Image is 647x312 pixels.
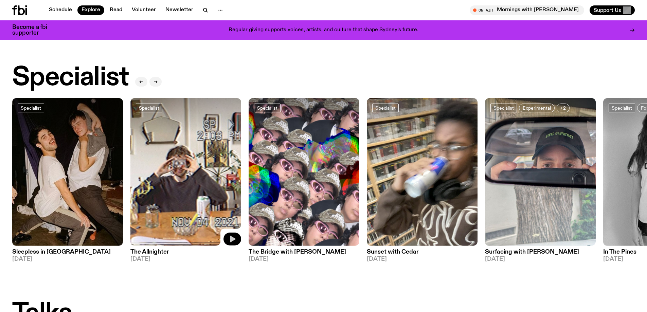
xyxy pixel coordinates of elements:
span: [DATE] [12,256,123,262]
img: Jasper Craig Adams holds a vintage camera to his eye, obscuring his face. He is wearing a grey ju... [130,98,241,246]
span: Specialist [21,105,41,110]
img: Marcus Whale is on the left, bent to his knees and arching back with a gleeful look his face He i... [12,98,123,246]
button: +2 [557,104,570,112]
button: Support Us [590,5,635,15]
h2: Specialist [12,65,128,91]
span: [DATE] [367,256,478,262]
span: Specialist [493,105,514,110]
span: [DATE] [485,256,596,262]
a: Sleepless in [GEOGRAPHIC_DATA][DATE] [12,246,123,262]
a: The Allnighter[DATE] [130,246,241,262]
span: +2 [560,105,566,110]
a: Volunteer [128,5,160,15]
a: Experimental [519,104,555,112]
span: Specialist [375,105,396,110]
a: Specialist [372,104,399,112]
span: Experimental [523,105,551,110]
a: The Bridge with [PERSON_NAME][DATE] [249,246,359,262]
button: On AirMornings with [PERSON_NAME] [470,5,584,15]
a: Specialist [490,104,517,112]
a: Specialist [136,104,162,112]
span: Specialist [612,105,632,110]
a: Specialist [254,104,281,112]
a: Sunset with Cedar[DATE] [367,246,478,262]
h3: The Allnighter [130,249,241,255]
h3: Surfacing with [PERSON_NAME] [485,249,596,255]
span: Support Us [594,7,621,13]
a: Read [106,5,126,15]
p: Regular giving supports voices, artists, and culture that shape Sydney’s future. [229,27,418,33]
a: Explore [77,5,104,15]
h3: Sleepless in [GEOGRAPHIC_DATA] [12,249,123,255]
a: Schedule [45,5,76,15]
a: Specialist [18,104,44,112]
a: Surfacing with [PERSON_NAME][DATE] [485,246,596,262]
h3: Become a fbi supporter [12,24,56,36]
a: Newsletter [161,5,197,15]
h3: The Bridge with [PERSON_NAME] [249,249,359,255]
span: [DATE] [130,256,241,262]
a: Specialist [609,104,635,112]
span: Specialist [257,105,277,110]
h3: Sunset with Cedar [367,249,478,255]
span: Specialist [139,105,159,110]
span: [DATE] [249,256,359,262]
